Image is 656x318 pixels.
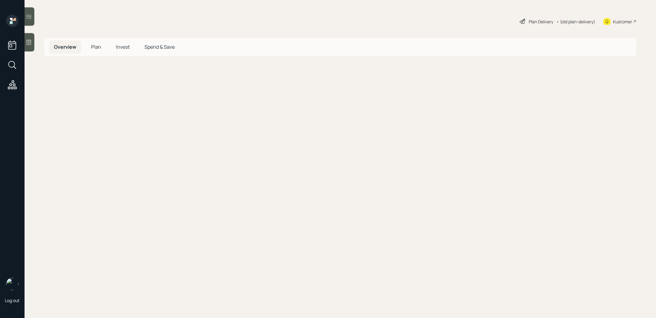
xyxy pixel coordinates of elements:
[144,44,175,50] span: Spend & Save
[613,18,632,25] div: Kustomer
[556,18,595,25] div: • (old plan-delivery)
[5,297,20,303] div: Log out
[6,278,18,290] img: treva-nostdahl-headshot.png
[116,44,130,50] span: Invest
[54,44,76,50] span: Overview
[529,18,553,25] div: Plan Delivery
[91,44,101,50] span: Plan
